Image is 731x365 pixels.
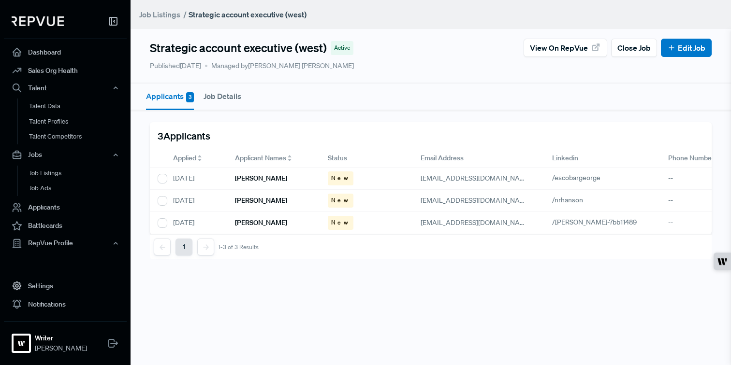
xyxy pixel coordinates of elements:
a: Notifications [4,295,127,313]
span: /[PERSON_NAME]-7bb11489 [552,218,637,226]
h5: 3 Applicants [158,130,210,141]
span: /escobargeorge [552,173,600,182]
button: Close Job [611,39,657,57]
a: /nrhanson [552,196,594,204]
div: [DATE] [165,168,227,190]
button: Applicants [146,84,194,110]
nav: pagination [154,239,259,255]
span: 3 [186,92,194,102]
a: /escobargeorge [552,173,612,182]
span: New [331,218,350,227]
div: Toggle SortBy [165,149,227,168]
span: Linkedin [552,153,578,163]
a: Sales Org Health [4,61,127,80]
button: Jobs [4,147,127,163]
span: Applied [173,153,196,163]
strong: Writer [35,333,87,343]
h6: [PERSON_NAME] [235,197,287,205]
a: /[PERSON_NAME]-7bb11489 [552,218,648,226]
div: 1-3 of 3 Results [218,244,259,251]
button: Previous [154,239,171,255]
span: / [183,10,187,19]
a: Talent Data [17,98,140,114]
a: WriterWriter[PERSON_NAME] [4,321,127,357]
h4: Strategic account executive (west) [150,41,327,55]
a: Job Ads [17,181,140,196]
p: Published [DATE] [150,61,201,71]
a: Talent Profiles [17,114,140,129]
strong: Strategic account executive (west) [189,10,307,19]
a: Talent Competitors [17,129,140,144]
a: Job Listings [17,166,140,181]
div: Toggle SortBy [227,149,320,168]
span: Active [334,43,350,52]
button: Talent [4,80,127,96]
span: [PERSON_NAME] [35,343,87,353]
button: Edit Job [661,39,712,57]
h6: [PERSON_NAME] [235,219,287,227]
div: [DATE] [165,190,227,212]
span: View on RepVue [530,42,588,54]
span: Close Job [617,42,651,54]
span: [EMAIL_ADDRESS][DOMAIN_NAME] [421,196,531,205]
span: [EMAIL_ADDRESS][DOMAIN_NAME] [421,174,531,182]
button: Job Details [204,84,241,109]
span: Status [328,153,347,163]
h6: [PERSON_NAME] [235,174,287,182]
span: Managed by [PERSON_NAME] [PERSON_NAME] [205,61,354,71]
span: New [331,174,350,182]
span: Phone Number [668,153,714,163]
button: RepVue Profile [4,235,127,252]
div: [DATE] [165,212,227,234]
a: Edit Job [667,42,705,54]
button: Next [197,239,214,255]
a: Applicants [4,198,127,217]
a: Dashboard [4,43,127,61]
span: /nrhanson [552,196,583,204]
img: Writer [14,336,29,351]
img: RepVue [12,16,64,26]
span: Applicant Names [235,153,286,163]
a: Settings [4,277,127,295]
button: View on RepVue [524,39,607,57]
span: [EMAIL_ADDRESS][DOMAIN_NAME] [421,218,531,227]
button: 1 [175,239,192,255]
span: Email Address [421,153,464,163]
a: Battlecards [4,217,127,235]
span: New [331,196,350,205]
a: Job Listings [139,9,180,20]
